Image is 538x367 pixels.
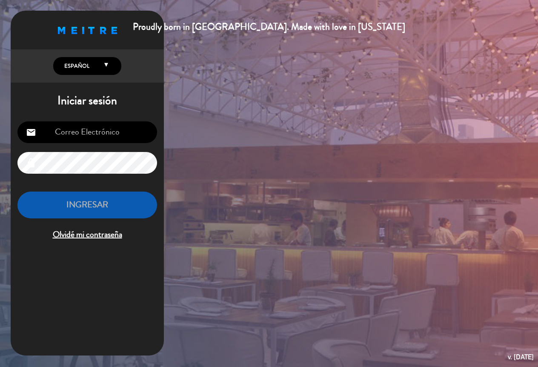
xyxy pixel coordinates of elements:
span: Español [62,62,89,70]
i: lock [26,158,36,168]
i: email [26,127,36,138]
input: Correo Electrónico [17,121,157,143]
div: v. [DATE] [508,351,534,363]
button: INGRESAR [17,192,157,218]
span: Olvidé mi contraseña [17,228,157,242]
h1: Iniciar sesión [11,94,164,108]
